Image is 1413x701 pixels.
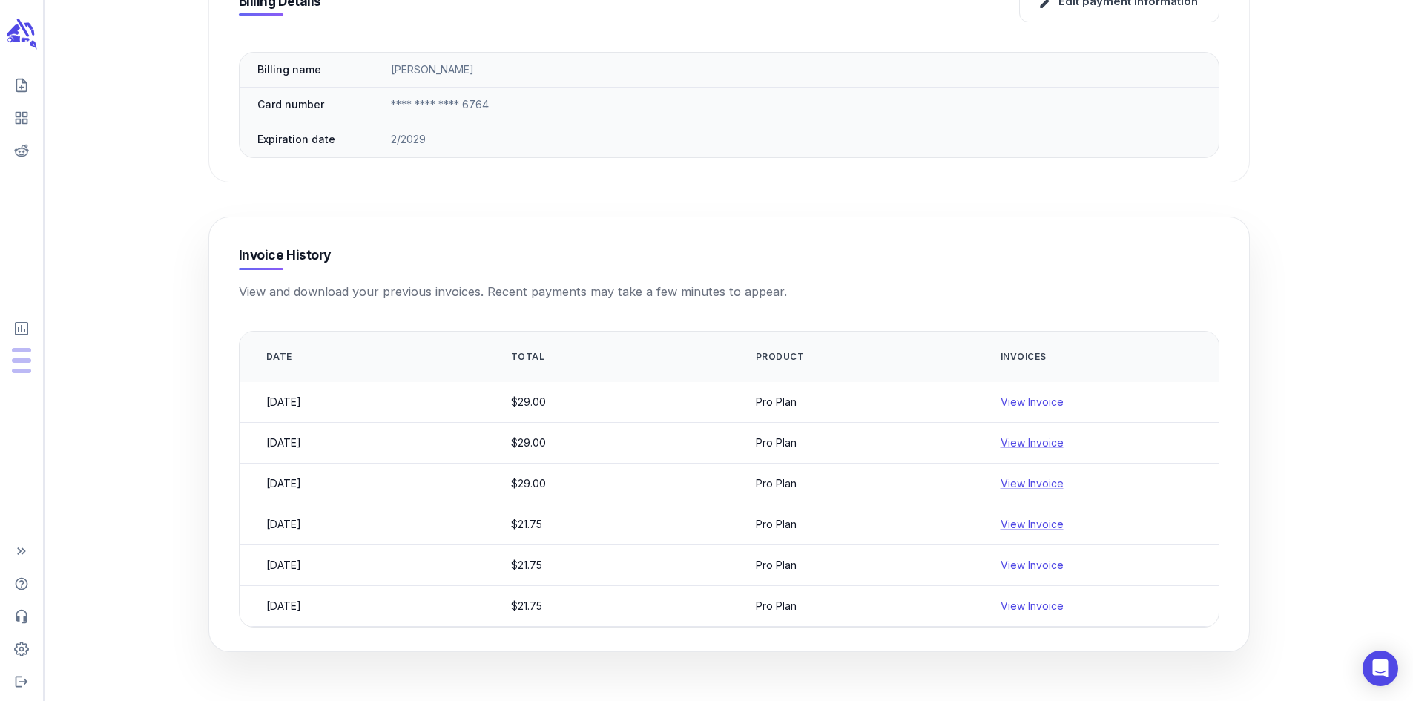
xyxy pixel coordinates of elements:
a: View Invoice [1001,436,1064,449]
th: Product [729,332,974,382]
td: [DATE] [240,504,484,545]
td: $ 29.00 [484,423,729,464]
span: Contact Support [6,603,37,630]
span: View your Reddit Intelligence add-on dashboard [6,137,37,164]
th: Date [240,332,484,382]
td: [DATE] [240,464,484,504]
h6: Billing name [257,62,391,78]
span: Expand Sidebar [6,538,37,565]
span: Create new content [6,72,37,99]
td: $ 29.00 [484,464,729,504]
span: Logout [6,668,37,695]
td: $ 21.75 [484,585,729,626]
td: Pro Plan [729,382,974,422]
h6: Card number [257,96,391,113]
th: Total [484,332,729,382]
h6: Expiration date [257,131,391,148]
td: Pro Plan [729,423,974,464]
td: $ 21.75 [484,504,729,545]
td: [DATE] [240,382,484,422]
td: Pro Plan [729,464,974,504]
a: View Invoice [1001,599,1064,612]
h5: Invoice History [239,247,332,264]
span: Help Center [6,570,37,597]
a: View Invoice [1001,559,1064,571]
td: Pro Plan [729,504,974,545]
span: View your content dashboard [6,105,37,131]
span: Output Tokens: 0 of 120,000 monthly tokens used. These limits are based on the last model you use... [12,358,31,363]
p: View and download your previous invoices. Recent payments may take a few minutes to appear. [239,282,1219,301]
td: Pro Plan [729,585,974,626]
div: Open Intercom Messenger [1363,651,1398,686]
span: Posts: 0 of 5 monthly posts used [12,348,31,352]
td: [DATE] [240,585,484,626]
p: [PERSON_NAME] [391,62,1201,78]
span: Input Tokens: 0 of 960,000 monthly tokens used. These limits are based on the last model you used... [12,369,31,373]
a: View Invoice [1001,395,1064,408]
td: $ 29.00 [484,382,729,422]
td: Pro Plan [729,544,974,585]
a: View Invoice [1001,518,1064,530]
th: Invoices [974,332,1219,382]
span: View Subscription & Usage [6,314,37,343]
span: Adjust your account settings [6,636,37,662]
td: [DATE] [240,423,484,464]
td: [DATE] [240,544,484,585]
p: 2/2029 [391,131,1201,148]
td: $ 21.75 [484,544,729,585]
a: View Invoice [1001,477,1064,490]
